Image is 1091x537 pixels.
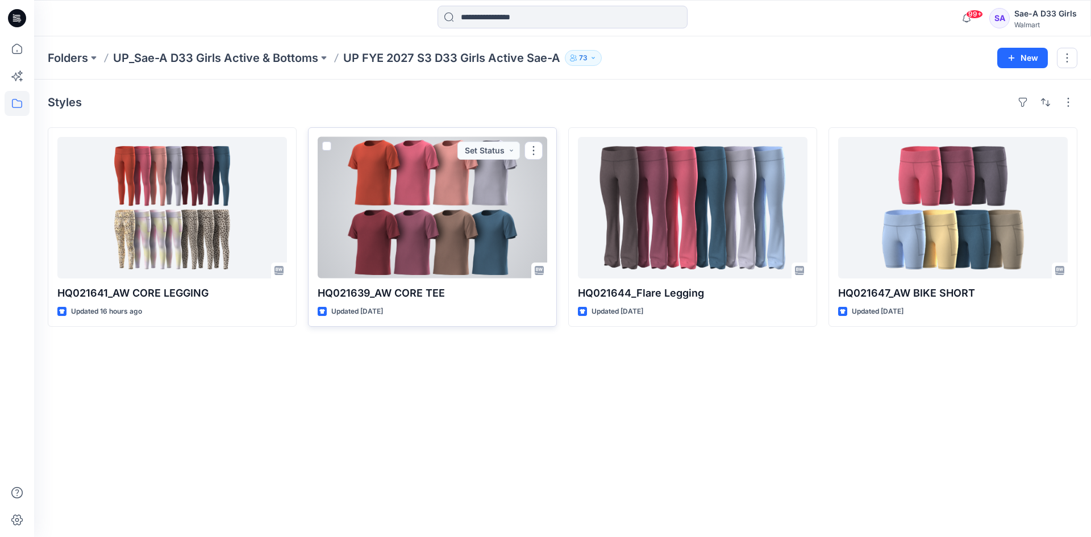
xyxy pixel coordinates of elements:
a: HQ021647_AW BIKE SHORT [838,137,1068,278]
p: HQ021639_AW CORE TEE [318,285,547,301]
div: SA [989,8,1010,28]
button: 73 [565,50,602,66]
a: UP_Sae-A D33 Girls Active & Bottoms [113,50,318,66]
p: HQ021644_Flare Legging [578,285,807,301]
p: Updated [DATE] [592,306,643,318]
p: Updated [DATE] [852,306,903,318]
div: Walmart [1014,20,1077,29]
p: 73 [579,52,588,64]
p: Updated 16 hours ago [71,306,142,318]
button: New [997,48,1048,68]
p: Updated [DATE] [331,306,383,318]
span: 99+ [966,10,983,19]
p: HQ021647_AW BIKE SHORT [838,285,1068,301]
a: Folders [48,50,88,66]
a: HQ021644_Flare Legging [578,137,807,278]
a: HQ021641_AW CORE LEGGING [57,137,287,278]
p: HQ021641_AW CORE LEGGING [57,285,287,301]
p: UP FYE 2027 S3 D33 Girls Active Sae-A [343,50,560,66]
h4: Styles [48,95,82,109]
div: Sae-A D33 Girls [1014,7,1077,20]
a: HQ021639_AW CORE TEE [318,137,547,278]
